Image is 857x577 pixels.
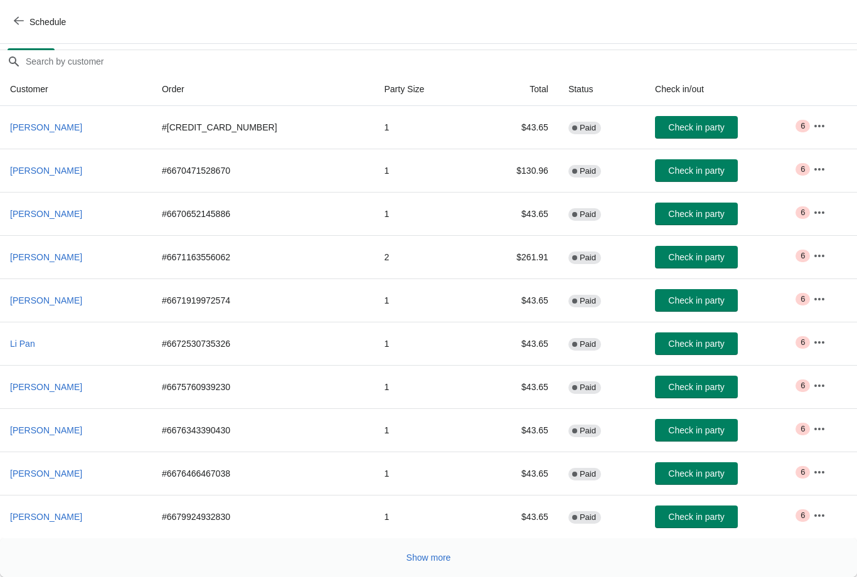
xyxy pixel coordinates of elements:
[580,426,596,436] span: Paid
[375,149,474,192] td: 1
[5,419,87,442] button: [PERSON_NAME]
[375,106,474,149] td: 1
[473,235,558,278] td: $261.91
[375,235,474,278] td: 2
[10,382,82,392] span: [PERSON_NAME]
[152,278,375,322] td: # 6671919972574
[668,209,724,219] span: Check in party
[655,376,738,398] button: Check in party
[10,468,82,479] span: [PERSON_NAME]
[473,73,558,106] th: Total
[668,382,724,392] span: Check in party
[10,512,82,522] span: [PERSON_NAME]
[473,192,558,235] td: $43.65
[580,469,596,479] span: Paid
[655,159,738,182] button: Check in party
[558,73,645,106] th: Status
[375,452,474,495] td: 1
[655,203,738,225] button: Check in party
[152,322,375,365] td: # 6672530735326
[152,495,375,538] td: # 6679924932830
[473,149,558,192] td: $130.96
[5,506,87,528] button: [PERSON_NAME]
[580,512,596,522] span: Paid
[10,122,82,132] span: [PERSON_NAME]
[473,495,558,538] td: $43.65
[580,166,596,176] span: Paid
[10,166,82,176] span: [PERSON_NAME]
[801,467,805,477] span: 6
[375,365,474,408] td: 1
[375,278,474,322] td: 1
[375,73,474,106] th: Party Size
[152,73,375,106] th: Order
[10,295,82,305] span: [PERSON_NAME]
[375,192,474,235] td: 1
[152,365,375,408] td: # 6675760939230
[655,332,738,355] button: Check in party
[655,462,738,485] button: Check in party
[645,73,803,106] th: Check in/out
[5,116,87,139] button: [PERSON_NAME]
[580,253,596,263] span: Paid
[801,208,805,218] span: 6
[655,116,738,139] button: Check in party
[580,339,596,349] span: Paid
[375,408,474,452] td: 1
[5,246,87,268] button: [PERSON_NAME]
[402,546,456,569] button: Show more
[5,159,87,182] button: [PERSON_NAME]
[655,506,738,528] button: Check in party
[152,235,375,278] td: # 6671163556062
[473,278,558,322] td: $43.65
[801,511,805,521] span: 6
[668,252,724,262] span: Check in party
[10,209,82,219] span: [PERSON_NAME]
[5,289,87,312] button: [PERSON_NAME]
[5,376,87,398] button: [PERSON_NAME]
[668,512,724,522] span: Check in party
[655,419,738,442] button: Check in party
[375,322,474,365] td: 1
[668,468,724,479] span: Check in party
[801,251,805,261] span: 6
[25,50,857,73] input: Search by customer
[801,381,805,391] span: 6
[473,365,558,408] td: $43.65
[580,296,596,306] span: Paid
[580,209,596,220] span: Paid
[10,425,82,435] span: [PERSON_NAME]
[801,294,805,304] span: 6
[152,106,375,149] td: # [CREDIT_CARD_NUMBER]
[668,425,724,435] span: Check in party
[580,123,596,133] span: Paid
[152,452,375,495] td: # 6676466467038
[668,295,724,305] span: Check in party
[6,11,76,33] button: Schedule
[5,462,87,485] button: [PERSON_NAME]
[801,424,805,434] span: 6
[580,383,596,393] span: Paid
[668,339,724,349] span: Check in party
[801,337,805,347] span: 6
[668,166,724,176] span: Check in party
[473,322,558,365] td: $43.65
[10,339,35,349] span: Li Pan
[473,452,558,495] td: $43.65
[152,408,375,452] td: # 6676343390430
[29,17,66,27] span: Schedule
[655,246,738,268] button: Check in party
[473,408,558,452] td: $43.65
[473,106,558,149] td: $43.65
[801,121,805,131] span: 6
[152,192,375,235] td: # 6670652145886
[375,495,474,538] td: 1
[5,203,87,225] button: [PERSON_NAME]
[5,332,40,355] button: Li Pan
[801,164,805,174] span: 6
[10,252,82,262] span: [PERSON_NAME]
[668,122,724,132] span: Check in party
[152,149,375,192] td: # 6670471528670
[655,289,738,312] button: Check in party
[407,553,451,563] span: Show more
